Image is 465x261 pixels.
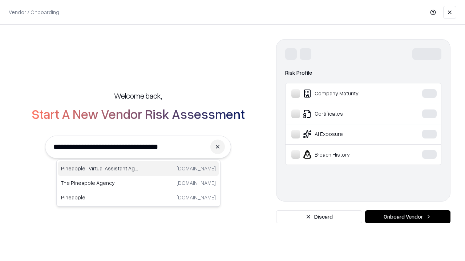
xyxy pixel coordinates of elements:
p: Pineapple | Virtual Assistant Agency [61,165,138,172]
div: Breach History [291,150,400,159]
div: Suggestions [56,159,221,207]
h2: Start A New Vendor Risk Assessment [32,107,245,121]
div: Company Maturity [291,89,400,98]
div: AI Exposure [291,130,400,138]
div: Risk Profile [285,69,441,77]
p: Vendor / Onboarding [9,8,59,16]
h5: Welcome back, [114,91,162,101]
div: Certificates [291,109,400,118]
p: [DOMAIN_NAME] [177,194,216,201]
button: Onboard Vendor [365,210,450,223]
button: Discard [276,210,362,223]
p: [DOMAIN_NAME] [177,179,216,187]
p: [DOMAIN_NAME] [177,165,216,172]
p: Pineapple [61,194,138,201]
p: The Pineapple Agency [61,179,138,187]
